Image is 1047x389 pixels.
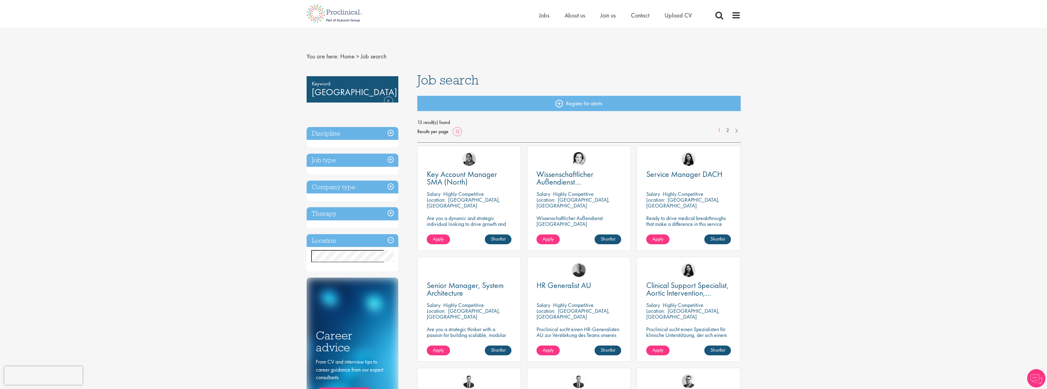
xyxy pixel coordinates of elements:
[572,263,586,277] img: Felix Zimmer
[427,301,441,309] span: Salary
[417,96,741,111] a: Register for alerts
[646,215,731,233] p: Ready to drive medical breakthroughs that make a difference in this service manager position?
[417,118,741,127] span: 13 result(s) found
[553,190,594,197] p: Highly Competitive
[646,169,722,179] span: Service Manager DACH
[536,215,621,227] p: Wissenschaftlicher Außendienst [GEOGRAPHIC_DATA]
[307,76,398,103] div: [GEOGRAPHIC_DATA]
[663,190,703,197] p: Highly Competitive
[543,236,554,242] span: Apply
[427,307,445,314] span: Location:
[485,346,511,355] a: Shortlist
[433,347,444,353] span: Apply
[536,196,610,209] p: [GEOGRAPHIC_DATA], [GEOGRAPHIC_DATA]
[453,128,462,135] a: 12
[536,196,555,203] span: Location:
[427,196,500,209] p: [GEOGRAPHIC_DATA], [GEOGRAPHIC_DATA]
[307,207,398,220] h3: Therapy
[427,196,445,203] span: Location:
[572,152,586,166] img: Greta Prestel
[427,170,511,186] a: Key Account Manager SMA (North)
[443,190,484,197] p: Highly Competitive
[665,11,692,19] a: Upload CV
[682,263,695,277] img: Indre Stankeviciute
[312,79,393,88] span: Keyword:
[646,196,665,203] span: Location:
[536,307,610,320] p: [GEOGRAPHIC_DATA], [GEOGRAPHIC_DATA]
[663,301,703,309] p: Highly Competitive
[646,326,731,355] p: Proclinical sucht einen Spezialisten für klinische Unterstützung, der sich einem dynamischen Team...
[595,234,621,244] a: Shortlist
[723,127,732,134] a: 2
[652,347,663,353] span: Apply
[536,307,555,314] span: Location:
[652,236,663,242] span: Apply
[307,181,398,194] h3: Company type
[646,301,660,309] span: Salary
[565,11,585,19] a: About us
[340,52,355,60] a: breadcrumb link
[427,346,450,355] a: Apply
[307,52,339,60] span: You are here:
[646,196,720,209] p: [GEOGRAPHIC_DATA], [GEOGRAPHIC_DATA]
[433,236,444,242] span: Apply
[536,169,610,195] span: Wissenschaftlicher Außendienst [GEOGRAPHIC_DATA]
[485,234,511,244] a: Shortlist
[646,280,729,306] span: Clinical Support Specialist, Aortic Intervention, Vascular
[646,346,669,355] a: Apply
[536,190,550,197] span: Salary
[307,154,398,167] h3: Job type
[462,374,476,388] img: Antoine Mortiaux
[4,366,83,385] iframe: reCAPTCHA
[536,280,591,290] span: HR Generalist AU
[600,11,616,19] a: Join us
[631,11,649,19] span: Contact
[361,52,386,60] span: Job search
[462,152,476,166] img: Anjali Parbhu
[646,282,731,297] a: Clinical Support Specialist, Aortic Intervention, Vascular
[316,330,389,353] h3: Career advice
[536,170,621,186] a: Wissenschaftlicher Außendienst [GEOGRAPHIC_DATA]
[443,301,484,309] p: Highly Competitive
[646,170,731,178] a: Service Manager DACH
[572,374,586,388] img: Antoine Mortiaux
[595,346,621,355] a: Shortlist
[646,234,669,244] a: Apply
[536,301,550,309] span: Salary
[427,326,511,344] p: Are you a strategic thinker with a passion for building scalable, modular technology platforms?
[417,127,448,136] span: Results per page
[646,307,665,314] span: Location:
[427,190,441,197] span: Salary
[539,11,549,19] a: Jobs
[646,190,660,197] span: Salary
[417,72,479,88] span: Job search
[427,215,511,238] p: Are you a dynamic and strategic individual looking to drive growth and build lasting partnerships...
[427,169,497,187] span: Key Account Manager SMA (North)
[704,346,731,355] a: Shortlist
[704,234,731,244] a: Shortlist
[384,96,393,114] a: Remove
[543,347,554,353] span: Apply
[1027,369,1045,387] img: Chatbot
[427,307,500,320] p: [GEOGRAPHIC_DATA], [GEOGRAPHIC_DATA]
[682,374,695,388] img: Niklas Kaminski
[427,234,450,244] a: Apply
[307,234,398,247] h3: Location
[682,152,695,166] img: Indre Stankeviciute
[307,127,398,140] h3: Discipline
